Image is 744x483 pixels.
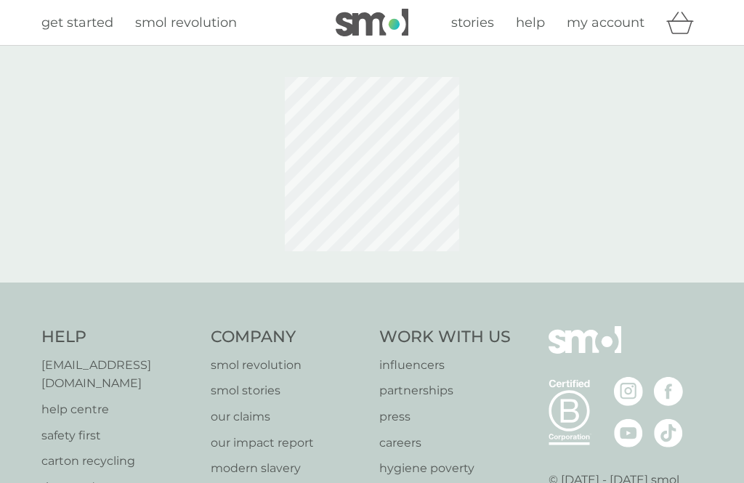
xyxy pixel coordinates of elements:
[379,459,511,478] a: hygiene poverty
[211,326,365,349] h4: Company
[567,15,644,31] span: my account
[41,426,196,445] a: safety first
[379,381,511,400] a: partnerships
[614,377,643,406] img: visit the smol Instagram page
[41,326,196,349] h4: Help
[211,381,365,400] a: smol stories
[211,356,365,375] a: smol revolution
[211,407,365,426] a: our claims
[654,418,683,447] img: visit the smol Tiktok page
[567,12,644,33] a: my account
[379,326,511,349] h4: Work With Us
[211,434,365,452] a: our impact report
[516,15,545,31] span: help
[549,326,621,376] img: smol
[451,15,494,31] span: stories
[516,12,545,33] a: help
[135,12,237,33] a: smol revolution
[41,15,113,31] span: get started
[379,407,511,426] a: press
[41,400,196,419] a: help centre
[41,452,196,471] a: carton recycling
[135,15,237,31] span: smol revolution
[41,12,113,33] a: get started
[41,356,196,393] a: [EMAIL_ADDRESS][DOMAIN_NAME]
[654,377,683,406] img: visit the smol Facebook page
[614,418,643,447] img: visit the smol Youtube page
[336,9,408,36] img: smol
[379,356,511,375] a: influencers
[379,434,511,452] a: careers
[451,12,494,33] a: stories
[666,8,703,37] div: basket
